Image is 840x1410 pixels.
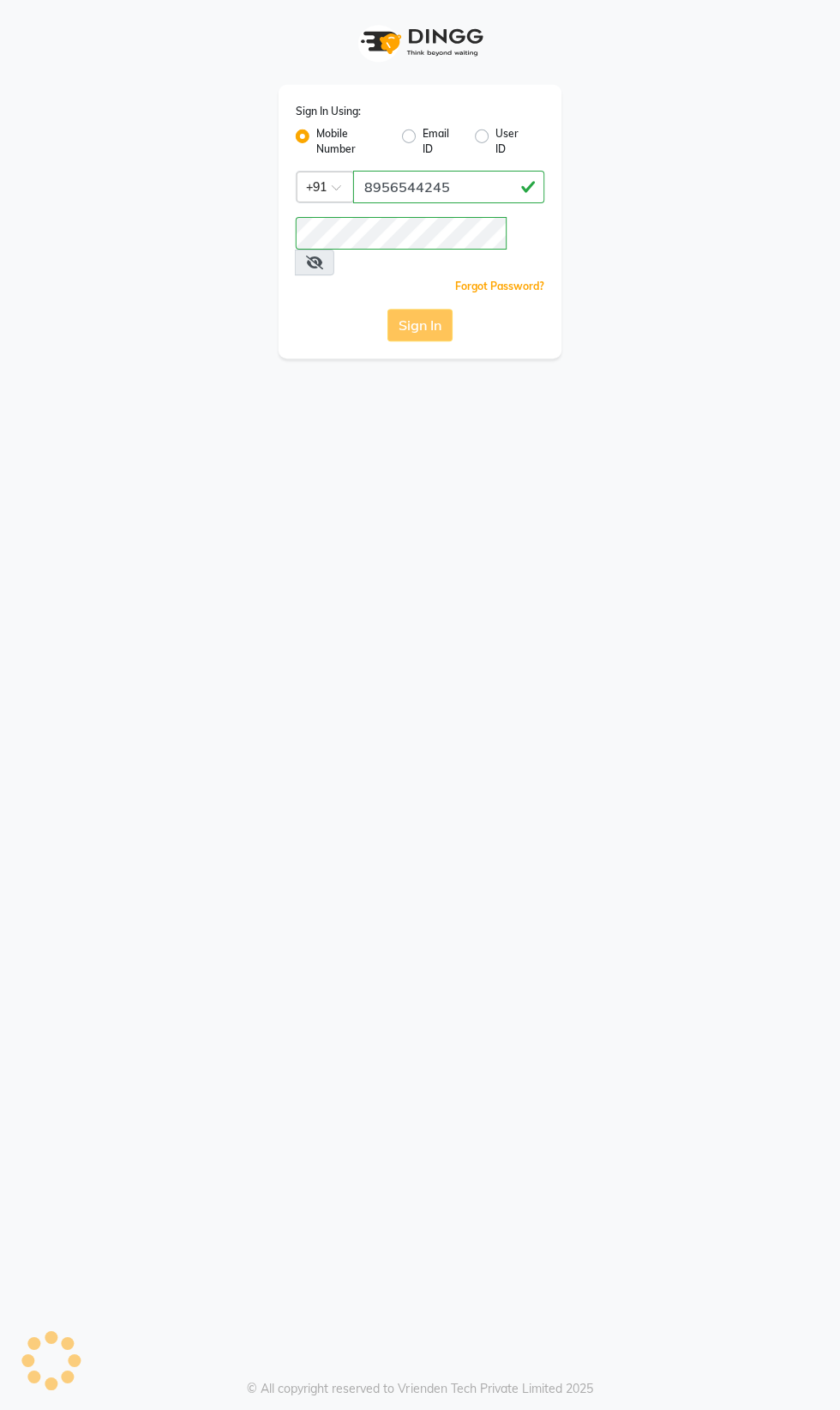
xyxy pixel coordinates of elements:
a: Forgot Password? [455,280,544,292]
label: Email ID [423,126,461,157]
input: Username [296,217,507,250]
img: logo1.svg [351,17,489,68]
input: Username [353,171,544,203]
label: Mobile Number [316,126,388,157]
label: Sign In Using: [296,104,361,119]
label: User ID [495,126,531,157]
